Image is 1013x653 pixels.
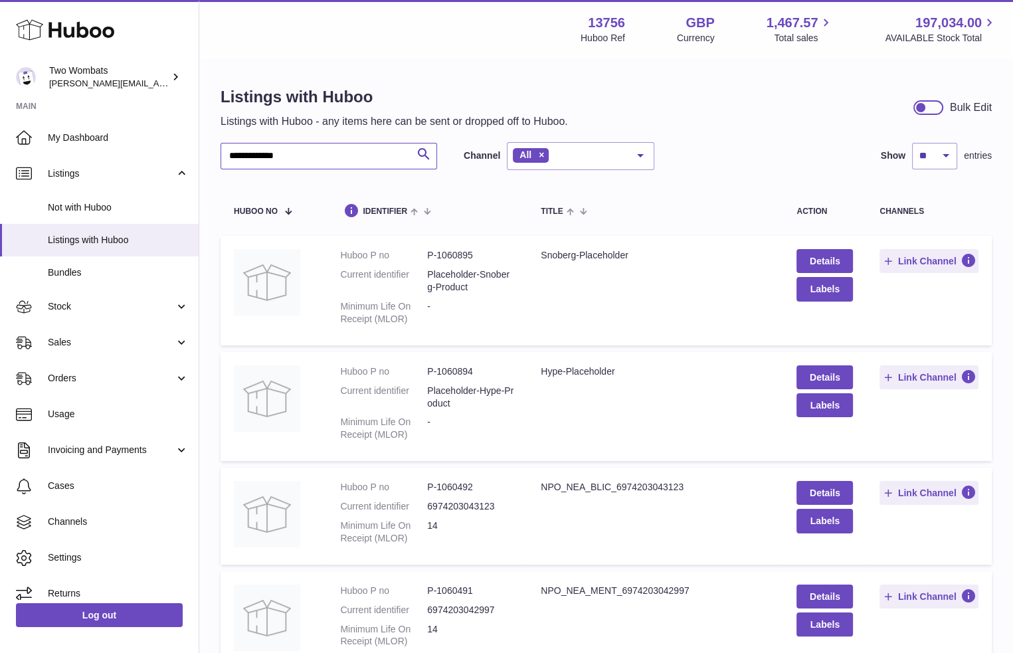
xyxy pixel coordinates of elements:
[796,481,853,505] a: Details
[340,416,427,441] dt: Minimum Life On Receipt (MLOR)
[48,480,189,492] span: Cases
[796,393,853,417] button: Labels
[363,207,407,216] span: identifier
[541,207,563,216] span: title
[340,604,427,616] dt: Current identifier
[48,266,189,279] span: Bundles
[234,249,300,316] img: Snoberg-Placeholder
[581,32,625,45] div: Huboo Ref
[48,444,175,456] span: Invoicing and Payments
[427,300,514,326] dd: -
[427,585,514,597] dd: P-1060491
[48,132,189,144] span: My Dashboard
[885,14,997,45] a: 197,034.00 AVAILABLE Stock Total
[879,249,978,273] button: Link Channel
[879,207,978,216] div: channels
[898,255,957,267] span: Link Channel
[796,207,853,216] div: action
[464,149,500,162] label: Channel
[796,277,853,301] button: Labels
[49,78,337,88] span: [PERSON_NAME][EMAIL_ADDRESS][PERSON_NAME][DOMAIN_NAME]
[340,500,427,513] dt: Current identifier
[340,249,427,262] dt: Huboo P no
[950,100,992,115] div: Bulk Edit
[48,408,189,420] span: Usage
[48,300,175,313] span: Stock
[686,14,714,32] strong: GBP
[427,416,514,441] dd: -
[427,604,514,616] dd: 6974203042997
[48,167,175,180] span: Listings
[427,623,514,648] dd: 14
[340,268,427,294] dt: Current identifier
[234,365,300,432] img: Hype-Placeholder
[340,623,427,648] dt: Minimum Life On Receipt (MLOR)
[340,385,427,410] dt: Current identifier
[774,32,833,45] span: Total sales
[541,249,770,262] div: Snoberg-Placeholder
[879,481,978,505] button: Link Channel
[796,509,853,533] button: Labels
[881,149,905,162] label: Show
[677,32,715,45] div: Currency
[427,365,514,378] dd: P-1060894
[427,249,514,262] dd: P-1060895
[879,585,978,608] button: Link Channel
[16,67,36,87] img: adam.randall@twowombats.com
[885,32,997,45] span: AVAILABLE Stock Total
[234,481,300,547] img: NPO_NEA_BLIC_6974203043123
[519,149,531,160] span: All
[340,519,427,545] dt: Minimum Life On Receipt (MLOR)
[796,365,853,389] a: Details
[427,519,514,545] dd: 14
[767,14,818,32] span: 1,467.57
[221,86,568,108] h1: Listings with Huboo
[879,365,978,389] button: Link Channel
[541,481,770,494] div: NPO_NEA_BLIC_6974203043123
[915,14,982,32] span: 197,034.00
[16,603,183,627] a: Log out
[588,14,625,32] strong: 13756
[340,300,427,326] dt: Minimum Life On Receipt (MLOR)
[898,371,957,383] span: Link Channel
[796,612,853,636] button: Labels
[898,591,957,603] span: Link Channel
[49,64,169,90] div: Two Wombats
[796,585,853,608] a: Details
[541,585,770,597] div: NPO_NEA_MENT_6974203042997
[767,14,834,45] a: 1,467.57 Total sales
[541,365,770,378] div: Hype-Placeholder
[427,481,514,494] dd: P-1060492
[796,249,853,273] a: Details
[427,385,514,410] dd: Placeholder-Hype-Product
[234,585,300,651] img: NPO_NEA_MENT_6974203042997
[48,515,189,528] span: Channels
[48,336,175,349] span: Sales
[898,487,957,499] span: Link Channel
[48,234,189,246] span: Listings with Huboo
[48,201,189,214] span: Not with Huboo
[48,587,189,600] span: Returns
[48,551,189,564] span: Settings
[427,268,514,294] dd: Placeholder-Snoberg-Product
[340,585,427,597] dt: Huboo P no
[221,114,568,129] p: Listings with Huboo - any items here can be sent or dropped off to Huboo.
[234,207,278,216] span: Huboo no
[48,372,175,385] span: Orders
[427,500,514,513] dd: 6974203043123
[340,481,427,494] dt: Huboo P no
[964,149,992,162] span: entries
[340,365,427,378] dt: Huboo P no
